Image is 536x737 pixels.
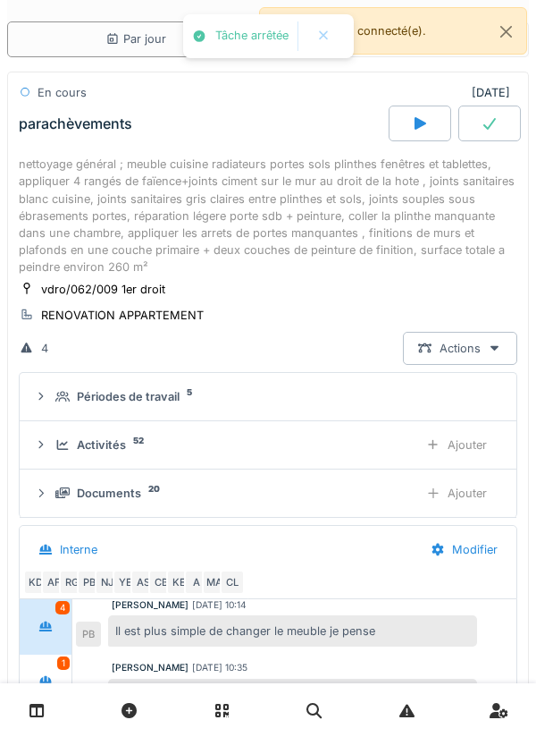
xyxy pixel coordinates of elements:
div: CL [220,570,245,595]
div: A [184,570,209,595]
div: Actions [403,332,517,365]
div: 1 [57,657,70,670]
div: Il est plus simple de changer le meuble je pense [108,615,477,647]
div: Tâche arrêtée [215,29,289,44]
div: Toutes les portes et fenêtres sont réglées et lubrifiées [108,679,477,710]
div: MA [202,570,227,595]
div: [PERSON_NAME] [112,661,188,674]
div: RG [59,570,84,595]
div: AS [130,570,155,595]
div: 4 [41,340,48,357]
div: PB [77,570,102,595]
summary: Documents20Ajouter [27,477,509,510]
div: Documents [77,485,141,502]
div: Activités [77,436,126,453]
div: Vous êtes déjà connecté(e). [259,7,527,55]
div: Ajouter [411,428,502,462]
div: [DATE] 10:14 [192,598,247,612]
div: parachèvements [19,115,132,132]
div: Modifier [415,533,513,566]
div: KE [166,570,191,595]
div: vdro/062/009 1er droit [41,281,165,298]
div: Périodes de travail [77,388,180,405]
div: nettoyage général ; meuble cuisine radiateurs portes sols plinthes fenêtres et tablettes, appliqu... [19,156,517,275]
summary: Périodes de travail5 [27,380,509,413]
div: Ajouter [411,477,502,510]
div: [DATE] 10:35 [192,661,247,674]
div: CB [148,570,173,595]
div: YE [113,570,138,595]
button: Close [486,8,526,55]
div: [PERSON_NAME] [112,598,188,612]
div: NJ [95,570,120,595]
div: 4 [55,601,70,614]
div: Interne [60,541,97,558]
div: En cours [38,84,87,101]
div: RENOVATION APPARTEMENT [41,307,204,324]
summary: Activités52Ajouter [27,428,509,462]
div: [DATE] [472,84,517,101]
div: KD [23,570,48,595]
div: Par jour [105,30,166,47]
div: PB [76,622,101,647]
div: AF [41,570,66,595]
